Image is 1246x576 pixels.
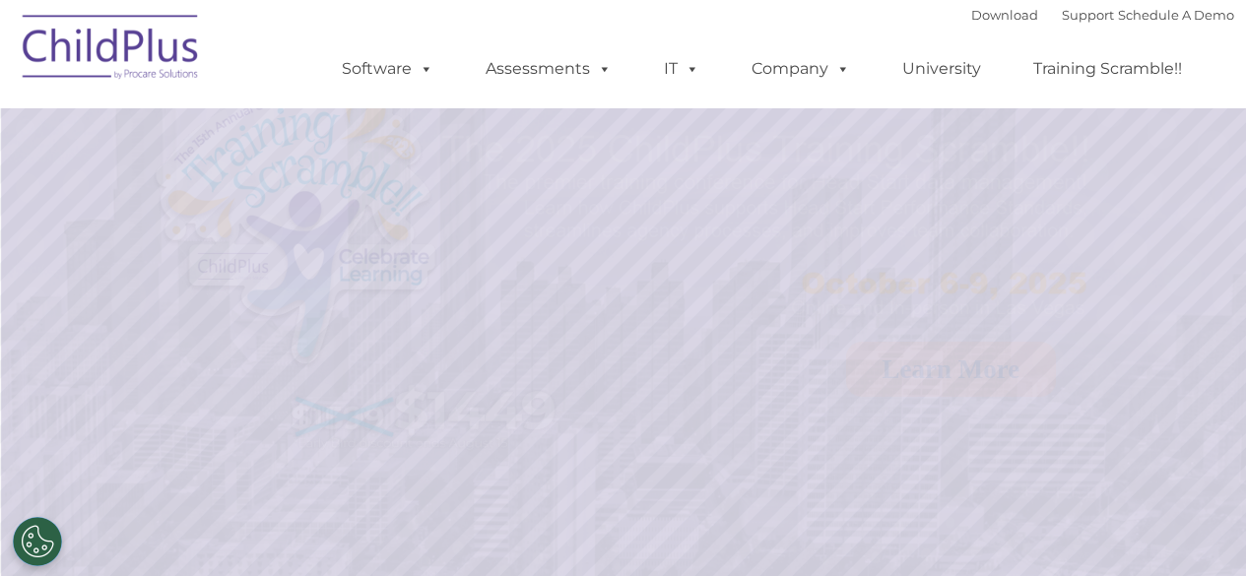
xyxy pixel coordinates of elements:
a: Training Scramble!! [1014,49,1202,89]
a: University [883,49,1001,89]
a: Learn More [846,342,1057,397]
a: Support [1062,7,1114,23]
font: | [971,7,1234,23]
button: Cookies Settings [13,517,62,566]
a: Download [971,7,1038,23]
img: ChildPlus by Procare Solutions [13,1,210,99]
a: Schedule A Demo [1118,7,1234,23]
a: Company [732,49,870,89]
a: Software [322,49,453,89]
a: Assessments [466,49,631,89]
a: IT [644,49,719,89]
